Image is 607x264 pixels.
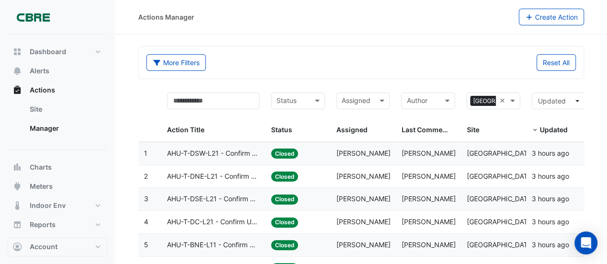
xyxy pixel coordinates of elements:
div: Open Intercom Messenger [574,231,597,254]
span: 2025-09-01T21:30:29.973 [532,218,569,226]
span: Closed [271,149,298,159]
span: 5 [144,241,148,249]
span: [PERSON_NAME] [401,149,455,157]
app-icon: Reports [12,220,22,230]
div: Actions [8,100,107,142]
span: [GEOGRAPHIC_DATA] [470,96,535,106]
span: AHU-T-BNE-L11 - Confirm Unit Overnight Operation (Energy Waste) [167,240,260,251]
button: More Filters [146,54,206,71]
button: Actions [8,80,107,100]
span: [GEOGRAPHIC_DATA] [466,149,534,157]
button: Reports [8,215,107,234]
span: Last Commented [401,126,457,134]
span: [PERSON_NAME] [401,218,455,226]
a: Manager [22,119,107,138]
app-icon: Charts [12,162,22,172]
button: Meters [8,177,107,196]
span: AHU-T-DSW-L21 - Confirm Unit Overnight Operation (Energy Waste) [167,148,260,159]
span: Reports [30,220,56,230]
span: [GEOGRAPHIC_DATA] [466,241,534,249]
span: 2 [144,172,148,180]
span: Clear [500,95,508,106]
span: Site [466,126,479,134]
span: Dashboard [30,47,66,57]
span: Status [271,126,292,134]
span: [PERSON_NAME] [336,195,391,203]
span: [PERSON_NAME] [401,172,455,180]
span: [PERSON_NAME] [336,241,391,249]
a: Site [22,100,107,119]
button: Create Action [519,9,584,25]
app-icon: Meters [12,182,22,191]
span: Indoor Env [30,201,66,210]
span: 4 [144,218,148,226]
button: Account [8,237,107,256]
span: Action Title [167,126,204,134]
span: 2025-09-01T21:30:43.521 [532,195,569,203]
span: 2025-09-01T21:30:57.405 [532,172,569,180]
span: [PERSON_NAME] [401,195,455,203]
span: Assigned [336,126,368,134]
button: Indoor Env [8,196,107,215]
app-icon: Dashboard [12,47,22,57]
span: 2025-09-01T21:31:14.596 [532,149,569,157]
span: Closed [271,240,298,250]
button: Updated [532,92,585,109]
span: Meters [30,182,53,191]
span: 2025-09-01T21:02:37.397 [532,241,569,249]
span: [PERSON_NAME] [336,149,391,157]
span: Account [30,242,58,252]
span: [GEOGRAPHIC_DATA] [466,172,534,180]
button: Charts [8,158,107,177]
button: Alerts [8,61,107,80]
span: Alerts [30,66,49,76]
span: Closed [271,172,298,182]
span: [GEOGRAPHIC_DATA] [466,195,534,203]
span: [PERSON_NAME] [336,172,391,180]
span: Updated [538,97,566,105]
div: Actions Manager [138,12,194,22]
span: Charts [30,162,52,172]
app-icon: Indoor Env [12,201,22,210]
app-icon: Actions [12,85,22,95]
span: [PERSON_NAME] [401,241,455,249]
span: AHU-T-DNE-L21 - Confirm Unit Overnight Operation (Energy Waste) [167,171,260,182]
button: Dashboard [8,42,107,61]
span: [PERSON_NAME] [336,218,391,226]
span: 1 [144,149,147,157]
span: Actions [30,85,55,95]
button: Reset All [536,54,576,71]
span: 3 [144,195,148,203]
span: AHU-T-DSE-L21 - Confirm Unit Overnight Operation (Energy Waste) [167,194,260,205]
app-icon: Alerts [12,66,22,76]
img: Company Logo [12,8,55,27]
span: Updated [540,126,568,134]
span: AHU-T-DC-L21 - Confirm Unit Overnight Operation (Energy Waste) [167,217,260,228]
span: [GEOGRAPHIC_DATA] [466,218,534,226]
span: Closed [271,218,298,228]
span: Closed [271,195,298,205]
